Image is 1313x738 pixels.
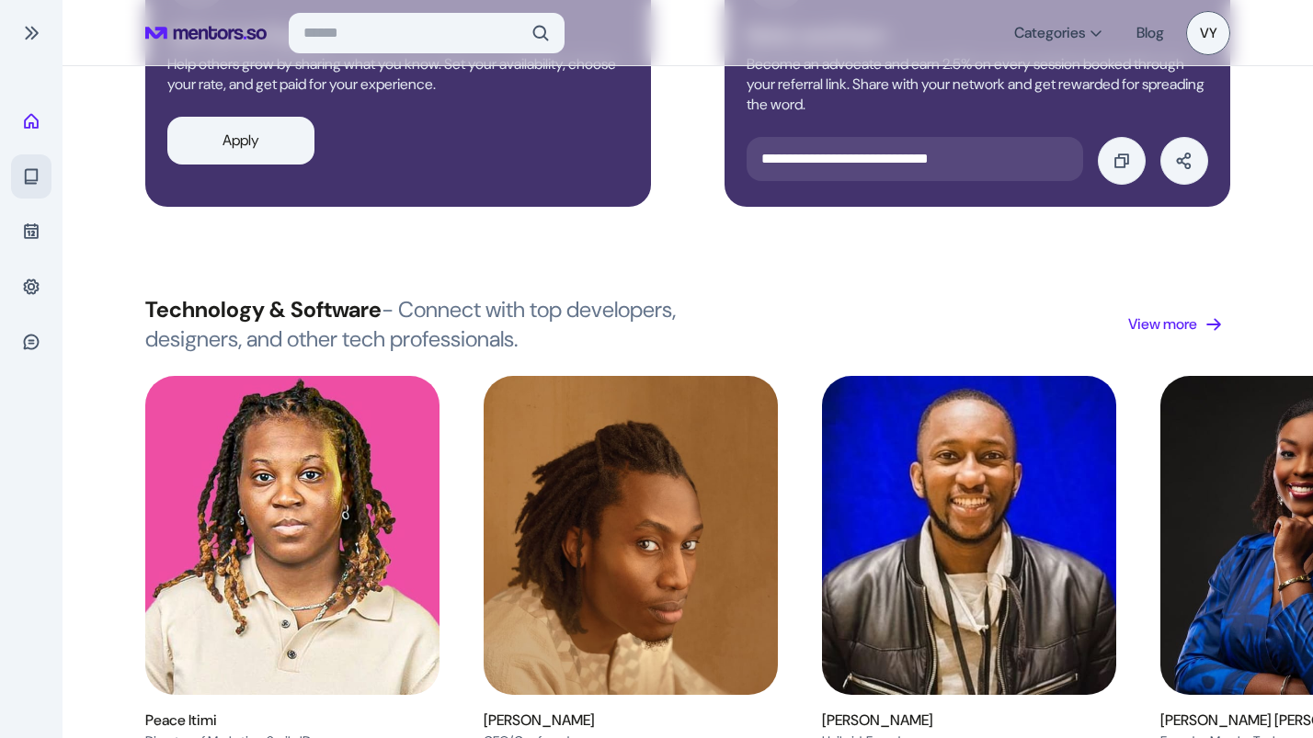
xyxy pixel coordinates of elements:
[145,295,676,353] span: - Connect with top developers, designers, and other tech professionals.
[1014,24,1085,42] span: Categories
[145,295,719,354] h3: Technology & Software
[145,710,311,732] h6: Peace Itimi
[1128,313,1197,335] p: View more
[484,376,778,695] img: Victor Fatanmi
[484,710,595,732] h6: [PERSON_NAME]
[167,54,629,95] p: Help others grow by sharing what you know. Set your availability, choose your rate, and get paid ...
[167,117,314,165] button: Apply
[747,54,1208,115] p: Become an advocate and earn 2.5% on every session booked through your referral link. Share with y...
[822,710,933,732] h6: [PERSON_NAME]
[1186,11,1230,55] button: VYVY
[1186,11,1230,55] span: VY
[1136,17,1164,50] a: Blog
[1128,313,1230,335] a: View more
[822,376,1116,695] img: Sani Yusuf
[223,130,259,152] p: Apply
[145,376,440,695] img: Peace Itimi
[1003,17,1114,50] button: Categories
